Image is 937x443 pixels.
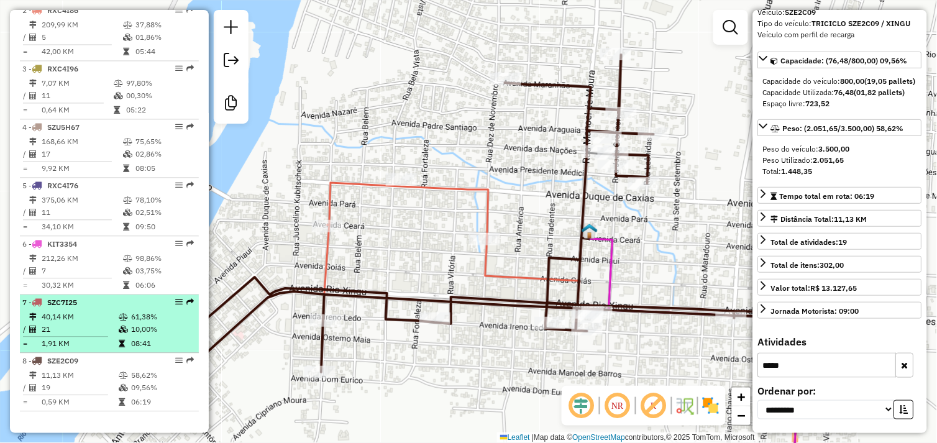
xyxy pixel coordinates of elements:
span: SZE2C09 [47,357,78,366]
i: Tempo total em rota [114,107,120,114]
td: = [22,396,29,409]
strong: 19 [839,237,848,247]
td: 05:22 [126,104,193,117]
em: Opções [175,299,183,306]
td: 78,10% [135,194,194,207]
a: Jornada Motorista: 09:00 [758,302,922,319]
i: % de utilização do peso [123,139,132,146]
td: 09,56% [130,382,193,395]
a: Exportar sessão [219,48,244,76]
i: Total de Atividades [29,268,37,275]
i: Distância Total [29,80,37,88]
span: 5 - [22,181,78,191]
i: % de utilização da cubagem [123,34,132,42]
em: Opções [175,182,183,190]
div: Capacidade Utilizada: [763,87,917,98]
td: 0,64 KM [41,104,113,117]
div: Veículo com perfil de recarga [758,29,922,40]
td: 98,86% [135,253,194,265]
img: Sao Felix do Xingu [582,223,598,239]
span: 7 - [22,298,77,308]
td: = [22,280,29,292]
div: Peso Utilizado: [763,155,917,166]
a: Zoom out [732,406,751,425]
i: Tempo total em rota [123,282,129,290]
td: 05:44 [135,46,194,58]
span: Total de atividades: [771,237,848,247]
i: Total de Atividades [29,209,37,217]
span: 4 - [22,123,80,132]
td: / [22,148,29,161]
span: Peso: (2.051,65/3.500,00) 58,62% [783,124,904,133]
td: = [22,338,29,350]
td: 08:05 [135,163,194,175]
td: 00,30% [126,90,193,103]
td: 01,86% [135,32,194,44]
span: Tempo total em rota: 06:19 [780,191,875,201]
strong: 302,00 [820,260,844,270]
div: Total: [763,166,917,177]
span: 2 - [22,6,78,16]
td: 5 [41,32,122,44]
td: 0,59 KM [41,396,118,409]
i: % de utilização da cubagem [119,385,128,392]
td: 7,07 KM [41,78,113,90]
em: Opções [175,357,183,365]
i: Distância Total [29,372,37,380]
span: + [738,389,746,404]
i: % de utilização do peso [119,372,128,380]
td: 19 [41,382,118,395]
a: Distância Total:11,13 KM [758,210,922,227]
td: 212,26 KM [41,253,122,265]
strong: 1.448,35 [782,167,813,176]
span: Capacidade: (76,48/800,00) 09,56% [781,56,908,65]
td: / [22,90,29,103]
div: Capacidade: (76,48/800,00) 09,56% [758,71,922,114]
strong: 800,00 [841,76,865,86]
em: Opções [175,7,183,14]
td: 1,91 KM [41,338,118,350]
a: Nova sessão e pesquisa [219,15,244,43]
td: 17 [41,148,122,161]
td: 02,51% [135,207,194,219]
a: Valor total:R$ 13.127,65 [758,279,922,296]
strong: 723,52 [806,99,830,108]
td: / [22,265,29,278]
i: % de utilização do peso [123,255,132,263]
td: = [22,163,29,175]
strong: (01,82 pallets) [854,88,905,97]
td: 30,32 KM [41,280,122,292]
em: Rota exportada [186,357,194,365]
td: 9,92 KM [41,163,122,175]
a: Total de atividades:19 [758,233,922,250]
td: 58,62% [130,370,193,382]
i: Total de Atividades [29,34,37,42]
td: 06:19 [130,396,193,409]
i: Distância Total [29,255,37,263]
em: Rota exportada [186,7,194,14]
td: 97,80% [126,78,193,90]
span: − [738,408,746,423]
i: Distância Total [29,197,37,204]
em: Rota exportada [186,65,194,73]
div: Veículo: [758,7,922,18]
strong: TRICICLO SZE2C09 / XINGU [812,19,911,28]
td: = [22,46,29,58]
i: % de utilização do peso [114,80,123,88]
td: 11 [41,90,113,103]
div: Capacidade do veículo: [763,76,917,87]
i: % de utilização da cubagem [123,268,132,275]
span: 3 - [22,65,78,74]
strong: 3.500,00 [819,144,850,153]
span: 8 - [22,357,78,366]
i: Total de Atividades [29,93,37,100]
i: Distância Total [29,139,37,146]
span: SZC7I25 [47,298,77,308]
td: = [22,221,29,234]
div: Valor total: [771,283,857,294]
span: Ocultar NR [603,391,633,421]
i: % de utilização do peso [123,22,132,29]
i: Total de Atividades [29,326,37,334]
td: 06:06 [135,280,194,292]
div: Distância Total: [771,214,867,225]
